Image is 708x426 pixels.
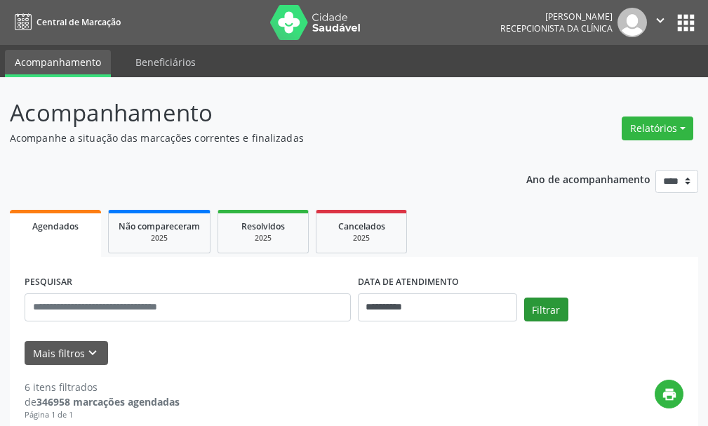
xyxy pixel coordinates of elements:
span: Cancelados [338,220,385,232]
p: Acompanhe a situação das marcações correntes e finalizadas [10,131,492,145]
button: Mais filtroskeyboard_arrow_down [25,341,108,366]
button: apps [674,11,698,35]
button:  [647,8,674,37]
div: Página 1 de 1 [25,409,180,421]
p: Ano de acompanhamento [526,170,650,187]
span: Não compareceram [119,220,200,232]
div: 2025 [119,233,200,244]
i: keyboard_arrow_down [85,345,100,361]
button: Filtrar [524,298,568,321]
strong: 346958 marcações agendadas [36,395,180,408]
button: Relatórios [622,117,693,140]
button: print [655,380,683,408]
i: print [662,387,677,402]
i:  [653,13,668,28]
img: img [617,8,647,37]
a: Central de Marcação [10,11,121,34]
a: Beneficiários [126,50,206,74]
label: PESQUISAR [25,272,72,293]
span: Agendados [32,220,79,232]
span: Recepcionista da clínica [500,22,613,34]
span: Resolvidos [241,220,285,232]
div: 2025 [326,233,396,244]
div: 6 itens filtrados [25,380,180,394]
label: DATA DE ATENDIMENTO [358,272,459,293]
p: Acompanhamento [10,95,492,131]
div: 2025 [228,233,298,244]
div: [PERSON_NAME] [500,11,613,22]
span: Central de Marcação [36,16,121,28]
div: de [25,394,180,409]
a: Acompanhamento [5,50,111,77]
